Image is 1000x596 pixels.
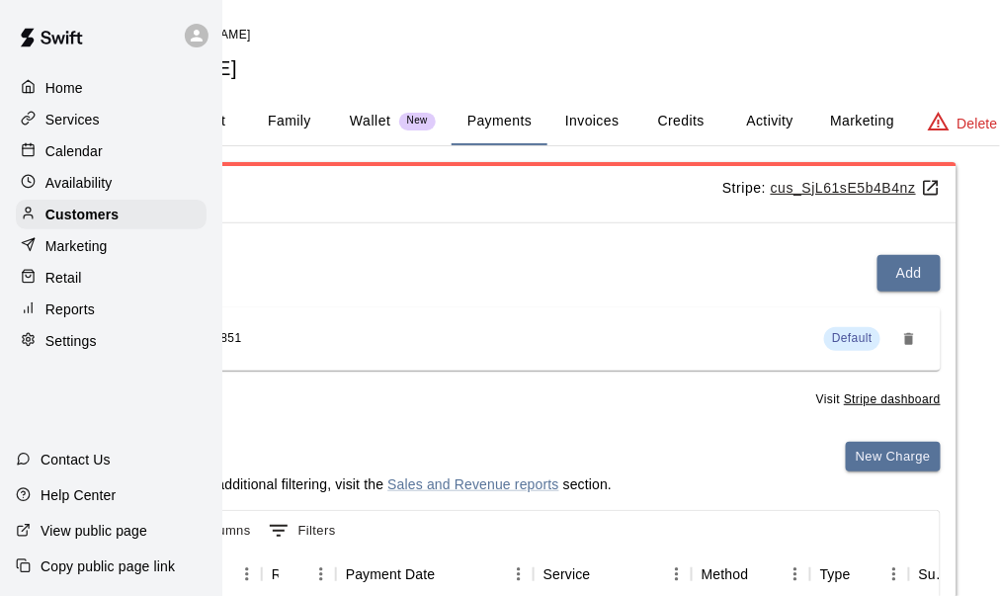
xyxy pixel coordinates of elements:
[893,323,925,355] button: Remove
[16,326,207,356] a: Settings
[45,299,95,319] p: Reports
[16,73,207,103] a: Home
[45,205,119,224] p: Customers
[846,442,941,472] button: New Charge
[83,182,722,208] span: Payments
[45,331,97,351] p: Settings
[41,521,147,541] p: View public page
[16,200,207,229] a: Customers
[350,111,391,131] p: Wallet
[636,98,725,145] button: Credits
[814,98,910,145] button: Marketing
[387,476,558,492] a: Sales and Revenue reports
[16,295,207,324] a: Reports
[16,263,207,293] a: Retail
[83,442,612,468] h6: Payment History
[662,559,692,589] button: Menu
[399,115,436,128] span: New
[591,560,619,588] button: Sort
[16,136,207,166] a: Calendar
[45,141,103,161] p: Calendar
[279,560,306,588] button: Sort
[722,178,941,199] p: Stripe:
[879,559,909,589] button: Menu
[16,168,207,198] a: Availability
[851,560,878,588] button: Sort
[452,98,547,145] button: Payments
[213,329,241,349] span: 7851
[41,450,111,469] p: Contact Us
[832,331,873,345] span: Default
[245,98,334,145] button: Family
[781,559,810,589] button: Menu
[725,98,814,145] button: Activity
[41,556,175,576] p: Copy public page link
[16,231,207,261] a: Marketing
[547,98,636,145] button: Invoices
[232,559,262,589] button: Menu
[816,390,941,410] span: Visit
[264,515,341,547] button: Show filters
[306,559,336,589] button: Menu
[436,560,463,588] button: Sort
[844,392,941,406] a: Stripe dashboard
[749,560,777,588] button: Sort
[504,559,534,589] button: Menu
[45,268,82,288] p: Retail
[771,180,941,196] a: cus_SjL61sE5b4B4nz
[45,173,113,193] p: Availability
[16,105,207,134] a: Services
[958,114,998,133] p: Delete
[45,110,100,129] p: Services
[877,255,941,292] button: Add
[83,474,612,494] p: For more details and additional filtering, visit the section.
[45,236,108,256] p: Marketing
[41,485,116,505] p: Help Center
[45,78,83,98] p: Home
